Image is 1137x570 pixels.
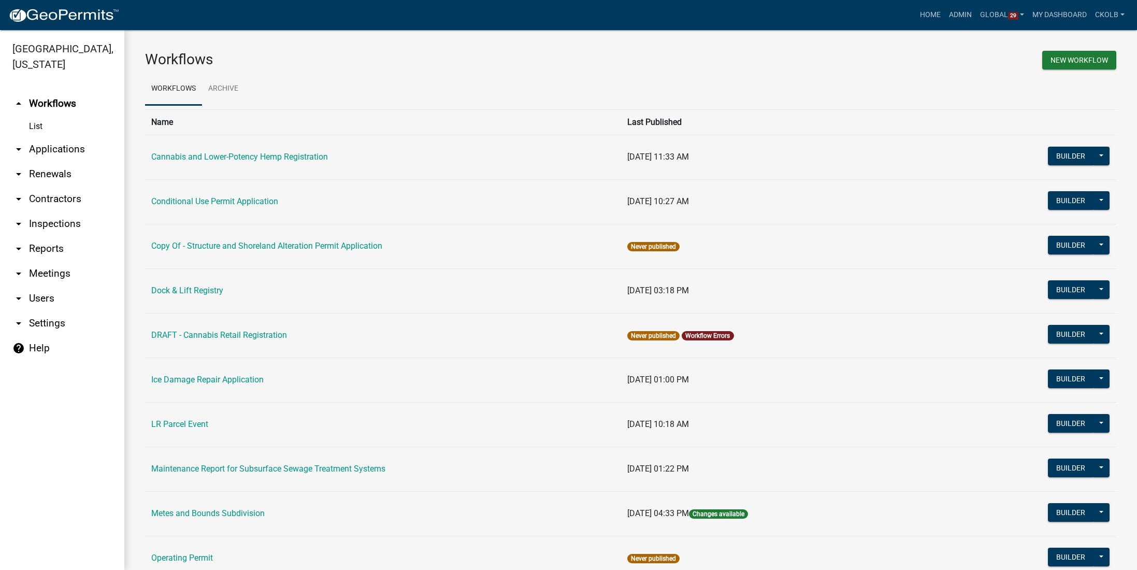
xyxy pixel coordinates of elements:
[627,375,689,384] span: [DATE] 01:00 PM
[202,73,244,106] a: Archive
[945,5,976,25] a: Admin
[145,109,621,135] th: Name
[12,143,25,155] i: arrow_drop_down
[627,331,680,340] span: Never published
[1028,5,1091,25] a: My Dashboard
[1048,369,1093,388] button: Builder
[1042,51,1116,69] button: New Workflow
[1008,12,1018,20] span: 29
[627,464,689,474] span: [DATE] 01:22 PM
[916,5,945,25] a: Home
[151,419,208,429] a: LR Parcel Event
[1048,280,1093,299] button: Builder
[12,168,25,180] i: arrow_drop_down
[151,508,265,518] a: Metes and Bounds Subdivision
[12,267,25,280] i: arrow_drop_down
[1091,5,1129,25] a: ckolb
[1048,414,1093,433] button: Builder
[12,317,25,330] i: arrow_drop_down
[12,292,25,305] i: arrow_drop_down
[12,243,25,255] i: arrow_drop_down
[12,342,25,354] i: help
[151,241,382,251] a: Copy Of - Structure and Shoreland Alteration Permit Application
[1048,147,1093,165] button: Builder
[621,109,975,135] th: Last Published
[976,5,1029,25] a: Global29
[151,152,328,162] a: Cannabis and Lower-Potency Hemp Registration
[627,508,689,518] span: [DATE] 04:33 PM
[12,97,25,110] i: arrow_drop_up
[689,509,748,519] span: Changes available
[145,73,202,106] a: Workflows
[1048,325,1093,344] button: Builder
[1048,459,1093,477] button: Builder
[151,196,278,206] a: Conditional Use Permit Application
[151,464,385,474] a: Maintenance Report for Subsurface Sewage Treatment Systems
[627,152,689,162] span: [DATE] 11:33 AM
[627,554,680,563] span: Never published
[1048,548,1093,566] button: Builder
[145,51,623,68] h3: Workflows
[151,330,287,340] a: DRAFT - Cannabis Retail Registration
[151,375,264,384] a: Ice Damage Repair Application
[12,193,25,205] i: arrow_drop_down
[1048,503,1093,522] button: Builder
[151,553,213,563] a: Operating Permit
[151,286,223,295] a: Dock & Lift Registry
[627,196,689,206] span: [DATE] 10:27 AM
[627,242,680,251] span: Never published
[685,332,730,339] a: Workflow Errors
[1048,191,1093,210] button: Builder
[12,218,25,230] i: arrow_drop_down
[627,419,689,429] span: [DATE] 10:18 AM
[627,286,689,295] span: [DATE] 03:18 PM
[1048,236,1093,254] button: Builder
